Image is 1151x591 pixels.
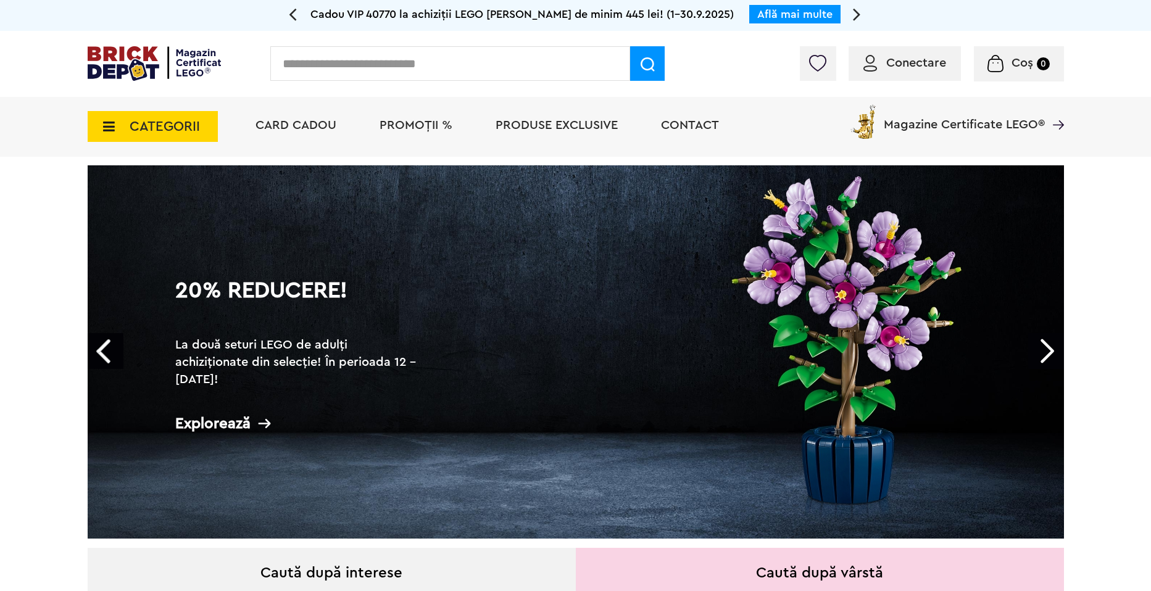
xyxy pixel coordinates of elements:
[88,333,123,369] a: Prev
[757,9,833,20] a: Află mai multe
[256,119,336,131] a: Card Cadou
[175,279,422,324] h1: 20% Reducere!
[310,9,734,20] span: Cadou VIP 40770 la achiziții LEGO [PERSON_NAME] de minim 445 lei! (1-30.9.2025)
[1045,102,1064,115] a: Magazine Certificate LEGO®
[88,165,1064,539] a: 20% Reducere!La două seturi LEGO de adulți achiziționate din selecție! În perioada 12 - [DATE]!Ex...
[886,57,946,69] span: Conectare
[661,119,719,131] a: Contact
[1012,57,1033,69] span: Coș
[1037,57,1050,70] small: 0
[496,119,618,131] a: Produse exclusive
[863,57,946,69] a: Conectare
[130,120,200,133] span: CATEGORII
[380,119,452,131] a: PROMOȚII %
[884,102,1045,131] span: Magazine Certificate LEGO®
[175,336,422,388] h2: La două seturi LEGO de adulți achiziționate din selecție! În perioada 12 - [DATE]!
[1028,333,1064,369] a: Next
[175,416,422,431] div: Explorează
